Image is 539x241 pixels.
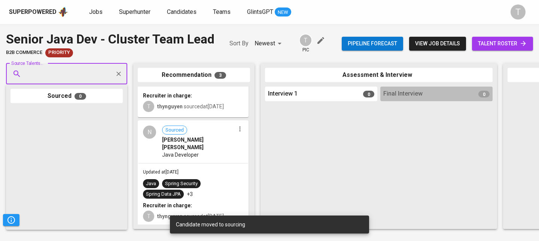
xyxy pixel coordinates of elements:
p: Sort By [229,39,249,48]
div: Spring Security [165,180,198,187]
a: Superpoweredapp logo [9,6,68,18]
span: 3 [214,72,226,79]
div: T [299,34,312,47]
span: Superhunter [119,8,150,15]
div: T [511,4,526,19]
span: NEW [275,9,291,16]
span: Priority [45,49,73,56]
span: GlintsGPT [247,8,273,15]
div: Sourced [10,89,123,103]
div: Spring Data JPA [146,191,181,198]
span: sourced at [DATE] [157,213,224,219]
button: Pipeline Triggers [3,214,19,226]
span: 0 [74,93,86,100]
button: view job details [409,37,466,51]
span: Updated at [DATE] [143,169,179,175]
b: Recruiter in charge: [143,93,192,99]
a: Jobs [89,7,104,17]
span: 0 [363,91,374,97]
span: Final Interview [383,90,423,98]
span: B2B Commerce [6,49,42,56]
p: Newest [255,39,275,48]
button: Open [123,73,125,75]
div: New Job received from Demand Team [45,48,73,57]
div: T [143,211,154,222]
a: Candidates [167,7,198,17]
b: Recruiter in charge: [143,202,192,208]
a: Superhunter [119,7,152,17]
div: NSourced[PERSON_NAME] [PERSON_NAME]Java DeveloperUpdated at[DATE]JavaSpring SecuritySpring Data J... [138,120,249,227]
img: app logo [58,6,68,18]
span: Interview 1 [268,90,298,98]
span: sourced at [DATE] [157,103,224,109]
p: +3 [187,190,193,198]
div: Java [146,180,156,187]
a: Teams [213,7,232,17]
span: [PERSON_NAME] [PERSON_NAME] [162,136,235,151]
div: N [143,126,156,139]
div: Senior Java Dev - Cluster Team Lead [6,30,214,48]
div: Candidate moved to sourcing [176,221,363,228]
b: thynguyen [157,213,183,219]
span: view job details [415,39,460,48]
b: thynguyen [157,103,183,109]
button: Clear [113,69,124,79]
div: pic [299,34,312,53]
div: T [143,101,154,112]
span: Teams [213,8,231,15]
span: Candidates [167,8,197,15]
span: Java Developer [162,151,199,159]
button: Pipeline forecast [342,37,403,51]
a: GlintsGPT NEW [247,7,291,17]
span: Pipeline forecast [348,39,397,48]
span: Sourced [162,127,187,134]
div: Newest [255,37,284,51]
div: Assessment & Interview [265,68,493,82]
span: talent roster [478,39,527,48]
div: Superpowered [9,8,57,16]
span: 0 [478,91,490,97]
div: Recommendation [138,68,250,82]
span: Jobs [89,8,103,15]
a: talent roster [472,37,533,51]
